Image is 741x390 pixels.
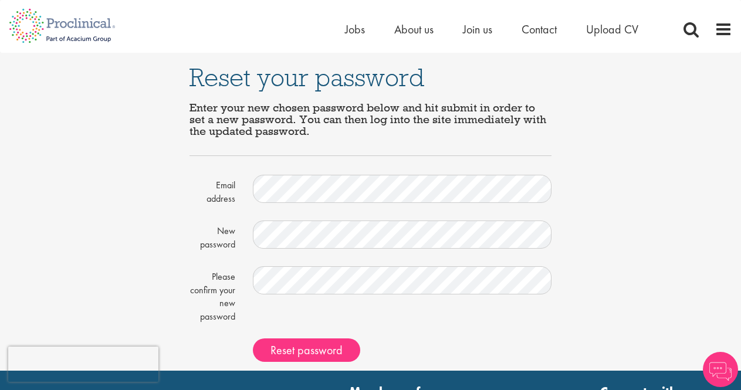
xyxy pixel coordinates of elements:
span: Reset your password [190,62,424,93]
label: Email address [181,175,244,206]
label: Please confirm your new password [181,266,244,324]
label: New password [181,221,244,252]
a: About us [394,22,434,37]
a: Jobs [345,22,365,37]
iframe: reCAPTCHA [8,347,158,382]
a: Join us [463,22,492,37]
button: Reset password [253,338,360,362]
h4: Enter your new chosen password below and hit submit in order to set a new password. You can then ... [190,102,551,137]
a: Upload CV [586,22,638,37]
a: Contact [522,22,557,37]
img: Chatbot [703,352,738,387]
span: Reset password [270,342,343,358]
